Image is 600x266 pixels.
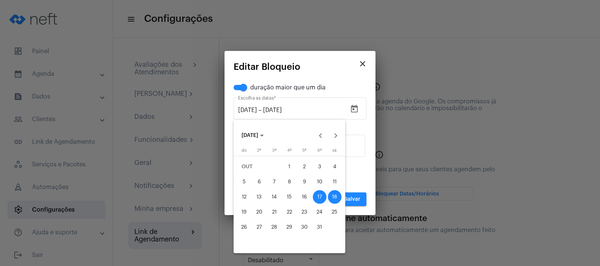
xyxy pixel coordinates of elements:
[317,148,322,152] span: 6ª
[237,205,251,219] div: 19
[327,159,342,174] button: 4 de outubro de 2025
[313,175,326,189] div: 10
[267,204,282,220] button: 21 de outubro de 2025
[313,220,326,234] div: 31
[252,174,267,189] button: 6 de outubro de 2025
[298,160,311,174] div: 2
[282,159,297,174] button: 1 de outubro de 2025
[297,174,312,189] button: 9 de outubro de 2025
[283,205,296,219] div: 22
[312,174,327,189] button: 10 de outubro de 2025
[298,205,311,219] div: 23
[268,220,281,234] div: 28
[282,189,297,204] button: 15 de outubro de 2025
[297,204,312,220] button: 23 de outubro de 2025
[237,220,251,234] div: 26
[313,190,326,204] div: 17
[297,189,312,204] button: 16 de outubro de 2025
[237,220,252,235] button: 26 de outubro de 2025
[272,148,277,152] span: 3ª
[328,205,342,219] div: 25
[237,190,251,204] div: 12
[237,159,282,174] td: OUT
[283,220,296,234] div: 29
[283,160,296,174] div: 1
[252,175,266,189] div: 6
[327,174,342,189] button: 11 de outubro de 2025
[327,204,342,220] button: 25 de outubro de 2025
[328,175,342,189] div: 11
[328,160,342,174] div: 4
[298,175,311,189] div: 9
[282,174,297,189] button: 8 de outubro de 2025
[268,175,281,189] div: 7
[312,220,327,235] button: 31 de outubro de 2025
[282,204,297,220] button: 22 de outubro de 2025
[237,189,252,204] button: 12 de outubro de 2025
[298,220,311,234] div: 30
[268,205,281,219] div: 21
[252,220,266,234] div: 27
[252,189,267,204] button: 13 de outubro de 2025
[235,128,270,143] button: Choose month and year
[237,204,252,220] button: 19 de outubro de 2025
[242,148,247,152] span: do
[332,148,337,152] span: sá
[312,159,327,174] button: 3 de outubro de 2025
[237,174,252,189] button: 5 de outubro de 2025
[282,220,297,235] button: 29 de outubro de 2025
[267,189,282,204] button: 14 de outubro de 2025
[257,148,261,152] span: 2ª
[252,204,267,220] button: 20 de outubro de 2025
[267,174,282,189] button: 7 de outubro de 2025
[298,190,311,204] div: 16
[252,190,266,204] div: 13
[302,148,306,152] span: 5ª
[313,160,326,174] div: 3
[287,148,292,152] span: 4ª
[313,205,326,219] div: 24
[237,175,251,189] div: 5
[267,220,282,235] button: 28 de outubro de 2025
[312,189,327,204] button: 17 de outubro de 2025
[283,190,296,204] div: 15
[327,189,342,204] button: 18 de outubro de 2025
[313,128,328,143] button: Previous month
[297,220,312,235] button: 30 de outubro de 2025
[268,190,281,204] div: 14
[283,175,296,189] div: 8
[297,159,312,174] button: 2 de outubro de 2025
[328,190,342,204] div: 18
[312,204,327,220] button: 24 de outubro de 2025
[252,205,266,219] div: 20
[252,220,267,235] button: 27 de outubro de 2025
[328,128,343,143] button: Next month
[242,133,258,138] span: [DATE]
